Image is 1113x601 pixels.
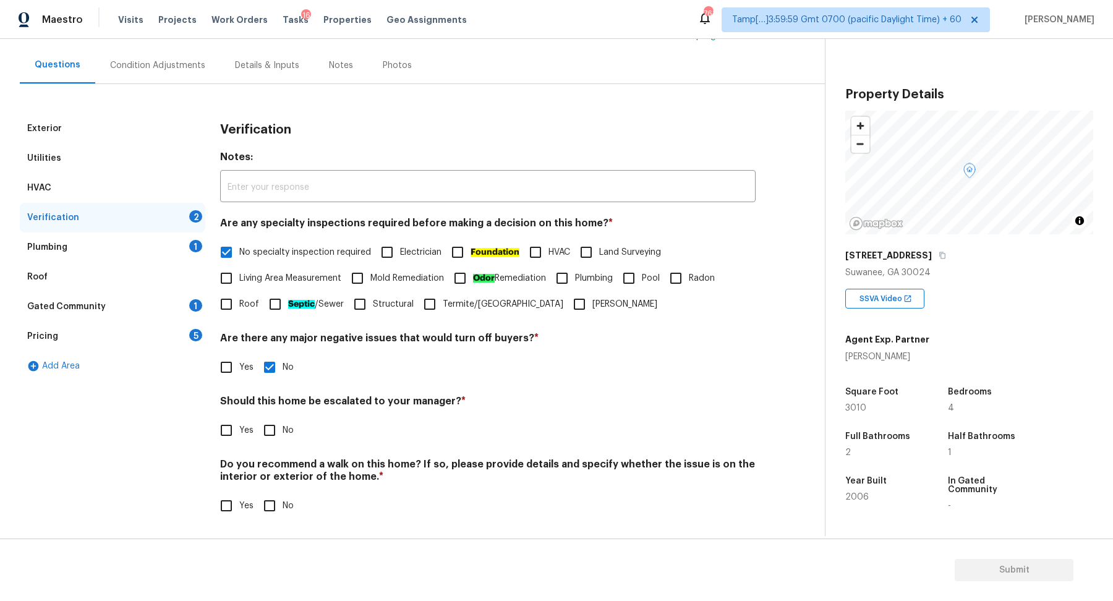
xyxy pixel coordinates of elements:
[845,351,929,363] div: [PERSON_NAME]
[301,9,311,22] div: 16
[443,298,563,311] span: Termite/[GEOGRAPHIC_DATA]
[383,59,412,72] div: Photos
[239,298,259,311] span: Roof
[948,501,951,510] span: -
[283,424,294,437] span: No
[118,14,143,26] span: Visits
[283,500,294,513] span: No
[288,300,315,309] ah_el_jm_1744359450070: Septic
[27,122,62,135] div: Exterior
[220,173,756,202] input: Enter your response
[851,135,869,153] button: Zoom out
[239,424,254,437] span: Yes
[239,272,341,285] span: Living Area Measurement
[239,361,254,374] span: Yes
[1072,213,1087,228] button: Toggle attribution
[471,248,519,257] ah_el_jm_1744356462066: Foundation
[400,246,441,259] span: Electrician
[1020,14,1094,26] span: [PERSON_NAME]
[27,152,61,164] div: Utilities
[27,211,79,224] div: Verification
[220,151,756,168] h4: Notes:
[373,298,414,311] span: Structural
[845,448,851,457] span: 2
[845,88,1093,101] h3: Property Details
[948,432,1015,441] h5: Half Bathrooms
[845,388,898,396] h5: Square Foot
[27,271,48,283] div: Roof
[35,59,80,71] div: Questions
[239,246,371,259] span: No specialty inspection required
[220,458,756,488] h4: Do you recommend a walk on this home? If so, please provide details and specify whether the issue...
[42,14,83,26] span: Maestro
[323,14,372,26] span: Properties
[27,182,51,194] div: HVAC
[845,493,869,501] span: 2006
[473,274,495,283] ah_el_jm_1744356538015: Odor
[220,124,291,136] h3: Verification
[592,298,657,311] span: [PERSON_NAME]
[283,361,294,374] span: No
[937,250,948,261] button: Copy Address
[27,300,106,313] div: Gated Community
[189,329,202,341] div: 5
[288,298,344,311] span: /Sewer
[473,272,546,285] span: Remediation
[704,7,712,20] div: 763
[948,404,954,412] span: 4
[845,432,910,441] h5: Full Bathrooms
[845,404,866,412] span: 3010
[689,272,715,285] span: Radon
[370,272,444,285] span: Mold Remediation
[948,388,992,396] h5: Bedrooms
[859,292,907,305] span: SSVA Video
[158,14,197,26] span: Projects
[845,289,924,309] div: SSVA Video
[27,241,67,254] div: Plumbing
[851,117,869,135] button: Zoom in
[110,59,205,72] div: Condition Adjustments
[386,14,467,26] span: Geo Assignments
[235,59,299,72] div: Details & Inputs
[948,448,952,457] span: 1
[1076,214,1083,228] span: Toggle attribution
[963,163,976,182] div: Map marker
[845,249,932,262] h5: [STREET_ADDRESS]
[732,14,962,26] span: Tamp[…]3:59:59 Gmt 0700 (pacific Daylight Time) + 60
[211,14,268,26] span: Work Orders
[599,246,661,259] span: Land Surveying
[20,351,205,381] div: Add Area
[903,294,912,303] img: Open In New Icon
[189,210,202,223] div: 2
[220,332,756,349] h4: Are there any major negative issues that would turn off buyers?
[845,477,887,485] h5: Year Built
[845,333,929,346] h5: Agent Exp. Partner
[189,240,202,252] div: 1
[642,272,660,285] span: Pool
[548,246,570,259] span: HVAC
[220,217,756,234] h4: Are any specialty inspections required before making a decision on this home?
[27,330,58,343] div: Pricing
[329,59,353,72] div: Notes
[220,395,756,412] h4: Should this home be escalated to your manager?
[575,272,613,285] span: Plumbing
[845,111,1093,234] canvas: Map
[845,266,1093,279] div: Suwanee, GA 30024
[189,299,202,312] div: 1
[283,15,309,24] span: Tasks
[849,216,903,231] a: Mapbox homepage
[239,500,254,513] span: Yes
[948,477,1027,494] h5: In Gated Community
